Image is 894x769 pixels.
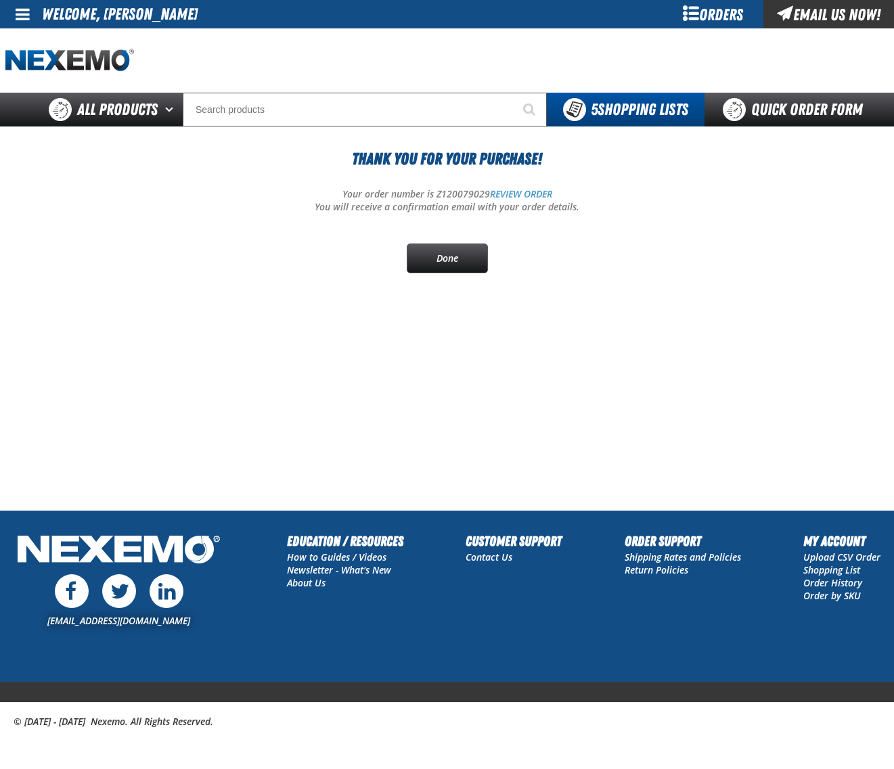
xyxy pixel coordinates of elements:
[490,187,552,200] a: REVIEW ORDER
[14,531,224,571] img: Nexemo Logo
[466,551,512,563] a: Contact Us
[5,49,134,72] img: Nexemo logo
[803,551,880,563] a: Upload CSV Order
[803,563,860,576] a: Shopping List
[803,531,880,551] h2: My Account
[625,531,741,551] h2: Order Support
[407,243,488,273] a: Done
[77,97,158,122] span: All Products
[625,563,688,576] a: Return Policies
[547,93,705,126] button: You have 5 Shopping Lists. Open to view details
[5,188,889,201] p: Your order number is Z120079029
[287,576,326,589] a: About Us
[466,531,562,551] h2: Customer Support
[287,563,391,576] a: Newsletter - What's New
[287,551,386,563] a: How to Guides / Videos
[803,589,861,602] a: Order by SKU
[183,93,547,126] input: Search
[705,93,888,126] a: Quick Order Form
[803,576,862,589] a: Order History
[287,531,403,551] h2: Education / Resources
[591,100,688,119] span: Shopping Lists
[5,201,889,214] p: You will receive a confirmation email with your order details.
[5,49,134,72] a: Home
[5,147,889,171] h1: Thank You For Your Purchase!
[160,93,183,126] button: Open All Products pages
[625,551,741,563] a: Shipping Rates and Policies
[513,93,547,126] button: Start Searching
[591,100,598,119] strong: 5
[47,614,190,627] a: [EMAIL_ADDRESS][DOMAIN_NAME]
